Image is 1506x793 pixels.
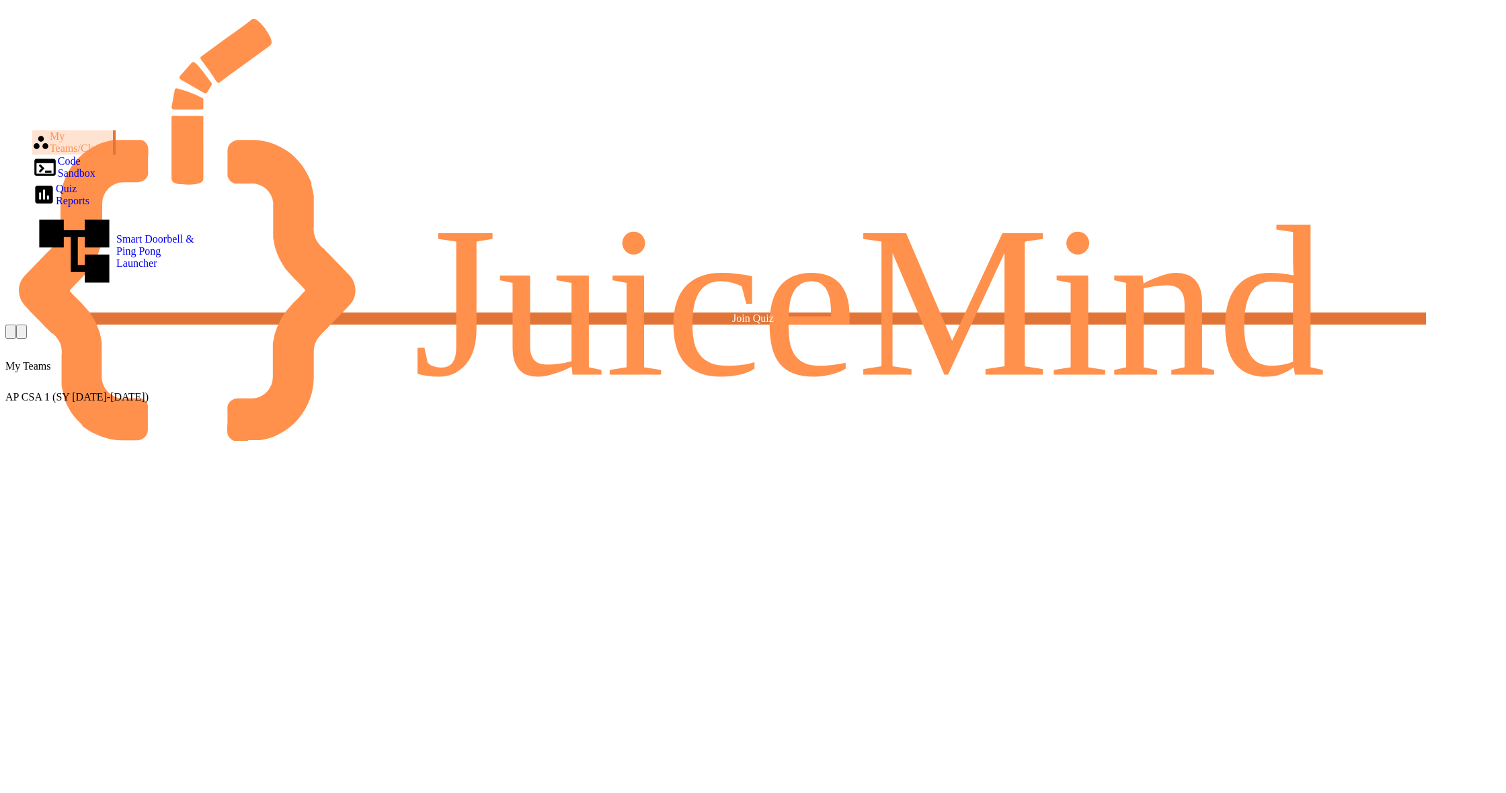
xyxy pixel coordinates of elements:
a: Code Sandbox [32,155,95,183]
div: Code Sandbox [32,155,95,180]
div: AP CSA 1 (SY [DATE]-[DATE]) [5,391,1501,403]
div: My Teams [5,360,50,372]
a: Join Quiz [80,312,1426,325]
a: Quiz Reports [32,183,89,210]
img: logo-orange.svg [19,19,1487,441]
a: My Teams/Classes [32,130,116,155]
div: My Account [16,325,27,339]
div: AP CSA 1 (SY [DATE]-[DATE]) [5,372,1501,403]
div: My Notifications [5,325,16,339]
div: My Teams/Classes [32,130,113,155]
div: Smart Doorbell & Ping Pong Launcher [32,209,200,293]
a: Smart Doorbell & Ping Pong Launcher [32,209,200,296]
div: Quiz Reports [32,183,89,207]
